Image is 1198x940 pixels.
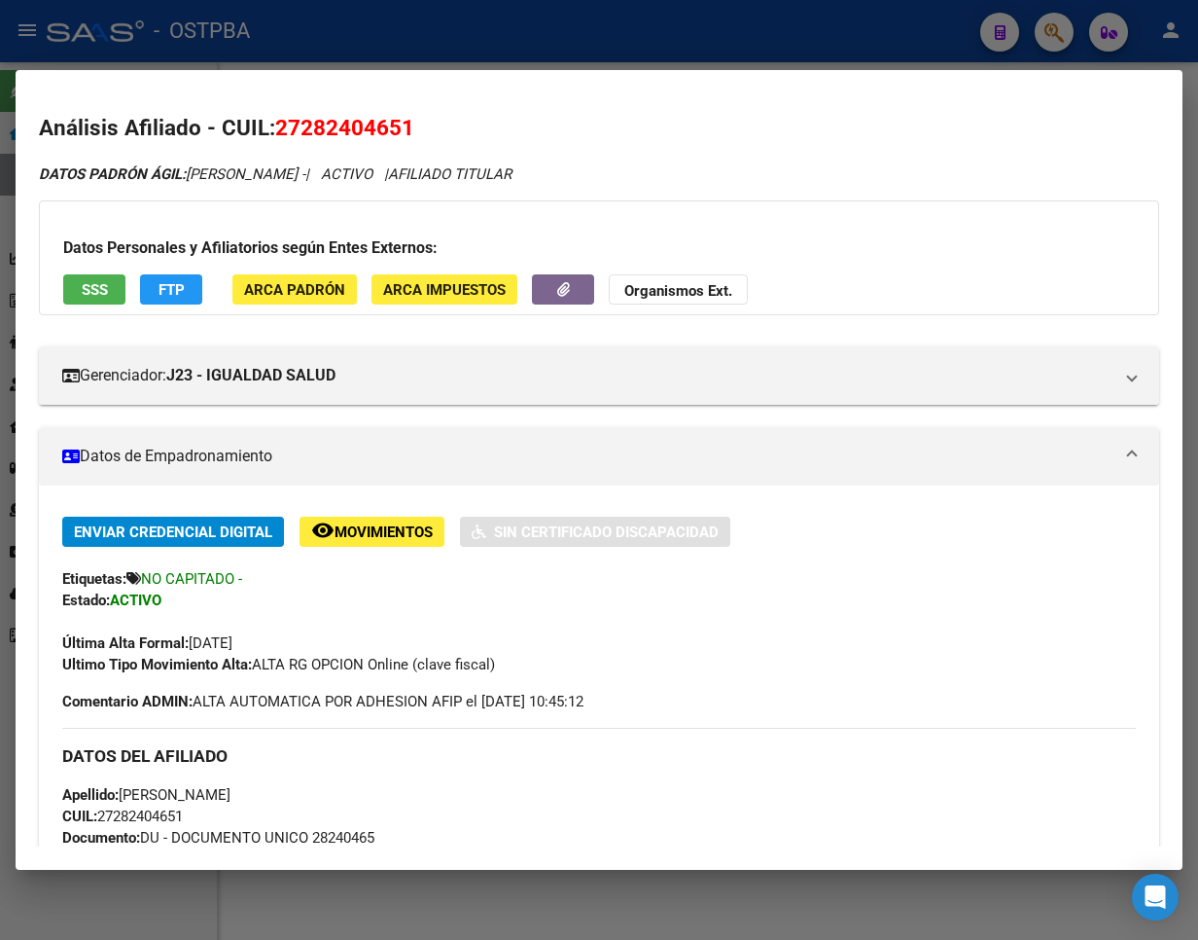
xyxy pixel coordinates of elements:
button: Enviar Credencial Digital [62,517,284,547]
span: FTP [159,281,185,299]
span: [PERSON_NAME] - [39,165,305,183]
span: NO CAPITADO - [141,570,242,588]
strong: DATOS PADRÓN ÁGIL: [39,165,186,183]
strong: CUIL: [62,808,97,825]
span: AFILIADO TITULAR [388,165,511,183]
strong: J23 - IGUALDAD SALUD [166,364,335,387]
strong: Documento: [62,829,140,847]
strong: Estado: [62,592,110,609]
mat-icon: remove_red_eye [311,519,335,542]
button: SSS [63,274,125,305]
button: Sin Certificado Discapacidad [460,517,730,547]
strong: Apellido: [62,786,119,804]
button: FTP [140,274,202,305]
strong: Última Alta Formal: [62,634,189,652]
span: Enviar Credencial Digital [74,524,272,541]
mat-expansion-panel-header: Datos de Empadronamiento [39,427,1159,486]
span: ARCA Padrón [244,281,345,299]
mat-expansion-panel-header: Gerenciador:J23 - IGUALDAD SALUD [39,346,1159,405]
span: 27282404651 [275,115,414,140]
h2: Análisis Afiliado - CUIL: [39,112,1159,145]
button: Movimientos [299,517,444,547]
mat-panel-title: Datos de Empadronamiento [62,445,1112,468]
span: [PERSON_NAME] [62,786,230,804]
strong: ACTIVO [110,592,161,609]
span: Movimientos [335,524,433,541]
span: SSS [82,281,108,299]
strong: Ultimo Tipo Movimiento Alta: [62,656,252,673]
span: [DATE] [62,634,232,652]
span: DU - DOCUMENTO UNICO 28240465 [62,829,374,847]
button: ARCA Impuestos [371,274,517,305]
span: ALTA AUTOMATICA POR ADHESION AFIP el [DATE] 10:45:12 [62,691,583,712]
strong: Comentario ADMIN: [62,693,193,710]
h3: Datos Personales y Afiliatorios según Entes Externos: [63,236,1135,260]
span: ARCA Impuestos [383,281,506,299]
i: | ACTIVO | [39,165,511,183]
strong: Etiquetas: [62,570,126,588]
mat-panel-title: Gerenciador: [62,364,1112,387]
span: Sin Certificado Discapacidad [494,524,719,541]
button: ARCA Padrón [232,274,357,305]
button: Organismos Ext. [609,274,748,305]
div: Open Intercom Messenger [1132,874,1179,921]
h3: DATOS DEL AFILIADO [62,745,1136,767]
strong: Organismos Ext. [624,282,732,300]
span: 27282404651 [62,808,183,825]
span: ALTA RG OPCION Online (clave fiscal) [62,656,495,673]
